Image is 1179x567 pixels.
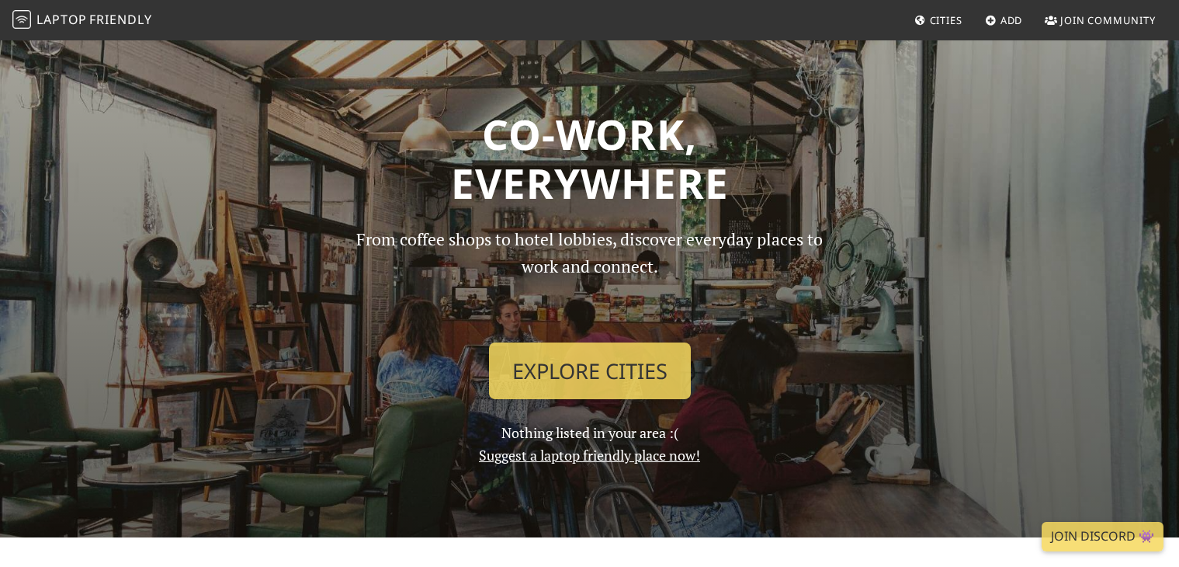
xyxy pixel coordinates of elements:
[12,7,152,34] a: LaptopFriendly LaptopFriendly
[12,10,31,29] img: LaptopFriendly
[930,13,962,27] span: Cities
[89,11,151,28] span: Friendly
[1039,6,1162,34] a: Join Community
[1060,13,1156,27] span: Join Community
[87,110,1093,208] h1: Co-work, Everywhere
[979,6,1029,34] a: Add
[36,11,87,28] span: Laptop
[1042,522,1163,551] a: Join Discord 👾
[343,226,837,329] p: From coffee shops to hotel lobbies, discover everyday places to work and connect.
[908,6,969,34] a: Cities
[1000,13,1023,27] span: Add
[334,226,846,466] div: Nothing listed in your area :(
[479,446,700,464] a: Suggest a laptop friendly place now!
[489,343,691,400] a: Explore Cities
